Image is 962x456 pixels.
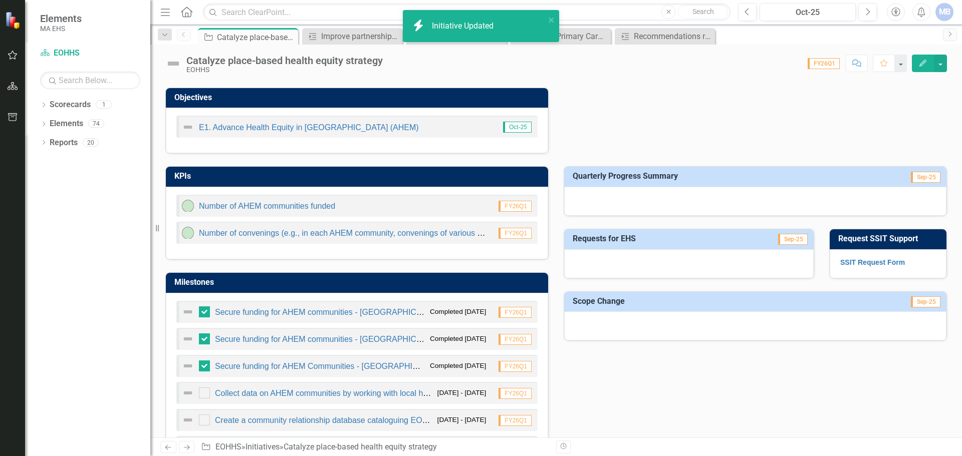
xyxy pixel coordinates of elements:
[40,48,140,59] a: EOHHS
[186,66,383,74] div: EOHHS
[530,30,608,43] div: Bolster Primary Care Physician workforce
[437,415,487,424] small: [DATE] - [DATE]
[763,7,852,19] div: Oct-25
[50,99,91,111] a: Scorecards
[432,21,496,32] div: Initiative Updated
[182,306,194,318] img: Not Defined
[503,122,532,133] span: Oct-25
[499,228,532,239] span: FY26Q1
[499,201,532,212] span: FY26Q1
[199,123,419,132] a: E1. Advance Health Equity in [GEOGRAPHIC_DATA] (AHEM)
[96,101,112,109] div: 1
[182,333,194,345] img: Not Defined
[83,138,99,147] div: 20
[215,416,624,424] a: Create a community relationship database cataloguing EOHHS agencies' relationships in all 30 AHEM...
[182,121,194,133] img: Not Defined
[182,200,194,212] img: On-track
[199,229,557,237] a: Number of convenings (e.g., in each AHEM community, convenings of various industry partners, etc.)
[40,25,82,33] small: MA EHS
[573,172,858,181] h3: Quarterly Progress Summary
[808,58,840,69] span: FY26Q1
[548,14,555,26] button: close
[284,442,437,451] div: Catalyze place-based health equity strategy
[430,307,486,316] small: Completed [DATE]
[573,297,805,306] h3: Scope Change
[5,11,23,29] img: ClearPoint Strategy
[182,387,194,399] img: Not Defined
[430,334,486,343] small: Completed [DATE]
[182,360,194,372] img: Not Defined
[678,5,728,19] button: Search
[573,234,732,243] h3: Requests for EHS
[199,202,335,210] a: Number of AHEM communities funded
[430,361,486,370] small: Completed [DATE]
[499,388,532,399] span: FY26Q1
[760,3,856,21] button: Oct-25
[692,8,714,16] span: Search
[182,414,194,426] img: Not Defined
[838,234,941,243] h3: Request SSIT Support
[215,389,469,397] a: Collect data on AHEM communities by working with local health experts
[203,4,731,21] input: Search ClearPoint...
[499,415,532,426] span: FY26Q1
[911,296,940,307] span: Sep-25
[50,118,83,130] a: Elements
[215,308,680,316] a: Secure funding for AHEM communities - [GEOGRAPHIC_DATA], [GEOGRAPHIC_DATA][PERSON_NAME][GEOGRAPHI...
[911,172,940,183] span: Sep-25
[499,307,532,318] span: FY26Q1
[174,172,543,181] h3: KPIs
[246,442,280,451] a: Initiatives
[165,56,181,72] img: Not Defined
[935,3,953,21] button: MB
[201,441,549,453] div: » »
[40,72,140,89] input: Search Below...
[40,13,82,25] span: Elements
[174,278,543,287] h3: Milestones
[617,30,712,43] a: Recommendations related to and standardized data collections and reporting due by [DATE].
[215,362,445,370] a: Secure funding for AHEM Communities - [GEOGRAPHIC_DATA]
[840,258,905,266] a: SSIT Request Form
[217,31,296,44] div: Catalyze place-based health equity strategy
[778,234,808,245] span: Sep-25
[182,227,194,239] img: On-track
[88,120,104,128] div: 74
[634,30,712,43] div: Recommendations related to and standardized data collections and reporting due by [DATE].
[305,30,400,43] a: Improve partnership with Health Equity Compact to secure funding for more AHEM communities
[499,334,532,345] span: FY26Q1
[437,388,487,397] small: [DATE] - [DATE]
[321,30,400,43] div: Improve partnership with Health Equity Compact to secure funding for more AHEM communities
[499,361,532,372] span: FY26Q1
[50,137,78,149] a: Reports
[186,55,383,66] div: Catalyze place-based health equity strategy
[215,335,443,343] a: Secure funding for AHEM communities - [GEOGRAPHIC_DATA]
[215,442,242,451] a: EOHHS
[174,93,543,102] h3: Objectives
